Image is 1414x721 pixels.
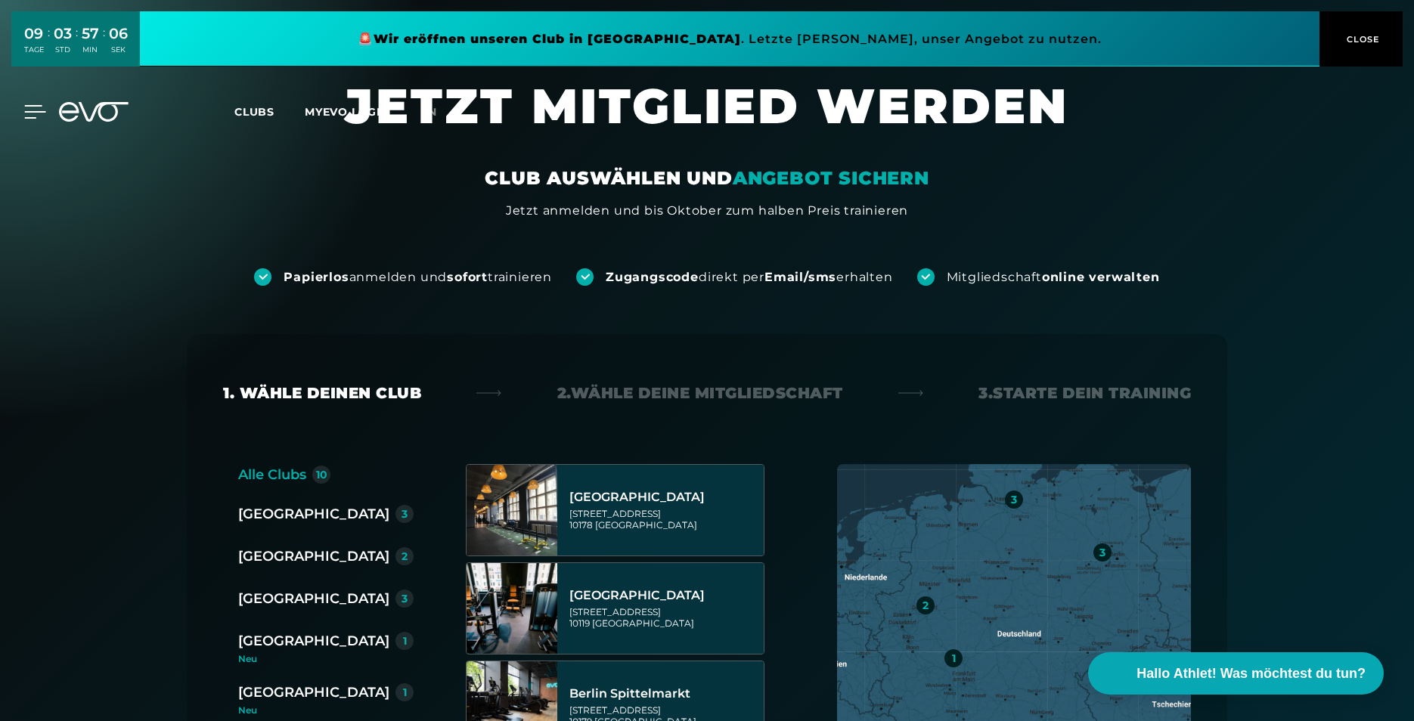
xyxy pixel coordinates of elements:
div: anmelden und trainieren [284,269,552,286]
strong: Papierlos [284,270,349,284]
div: direkt per erhalten [606,269,892,286]
strong: sofort [447,270,488,284]
em: ANGEBOT SICHERN [733,167,929,189]
div: Neu [238,654,426,664]
div: 1 [403,636,407,646]
div: 3 [1099,547,1105,558]
div: 1. Wähle deinen Club [223,382,421,404]
div: SEK [109,45,128,55]
div: Mitgliedschaft [947,269,1160,286]
strong: Zugangscode [606,270,699,284]
div: 3 [1011,494,1017,505]
div: 3 [402,509,408,519]
div: Jetzt anmelden und bis Oktober zum halben Preis trainieren [506,202,908,220]
div: 1 [952,653,956,664]
img: Berlin Alexanderplatz [467,465,557,555]
div: [STREET_ADDRESS] 10178 [GEOGRAPHIC_DATA] [569,508,759,531]
div: 3 [402,593,408,604]
div: 2 [402,551,408,562]
div: [GEOGRAPHIC_DATA] [238,503,389,525]
img: Berlin Rosenthaler Platz [467,563,557,654]
div: 03 [54,23,72,45]
div: 2 [923,600,929,611]
a: en [420,104,455,121]
div: 06 [109,23,128,45]
div: [GEOGRAPHIC_DATA] [569,490,759,505]
div: Berlin Spittelmarkt [569,686,759,701]
div: 2. Wähle deine Mitgliedschaft [557,382,843,404]
div: [GEOGRAPHIC_DATA] [238,588,389,609]
div: 3. Starte dein Training [978,382,1191,404]
span: Clubs [234,105,274,119]
div: MIN [82,45,99,55]
button: Hallo Athlet! Was möchtest du tun? [1088,652,1384,695]
div: [STREET_ADDRESS] 10119 [GEOGRAPHIC_DATA] [569,606,759,629]
div: : [103,24,105,64]
span: en [420,105,437,119]
div: TAGE [24,45,44,55]
div: [GEOGRAPHIC_DATA] [238,630,389,651]
div: Alle Clubs [238,464,306,485]
div: 1 [403,687,407,698]
span: Hallo Athlet! Was möchtest du tun? [1136,664,1366,684]
div: STD [54,45,72,55]
strong: online verwalten [1042,270,1160,284]
strong: Email/sms [764,270,836,284]
div: : [76,24,78,64]
div: Neu [238,706,414,715]
button: CLOSE [1319,11,1403,67]
div: [GEOGRAPHIC_DATA] [238,682,389,703]
span: CLOSE [1343,32,1380,46]
div: CLUB AUSWÄHLEN UND [485,166,929,190]
div: [GEOGRAPHIC_DATA] [569,588,759,603]
a: Clubs [234,104,305,119]
a: MYEVO LOGIN [305,105,390,119]
div: 09 [24,23,44,45]
div: 10 [316,469,327,480]
div: 57 [82,23,99,45]
div: [GEOGRAPHIC_DATA] [238,546,389,567]
div: : [48,24,50,64]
